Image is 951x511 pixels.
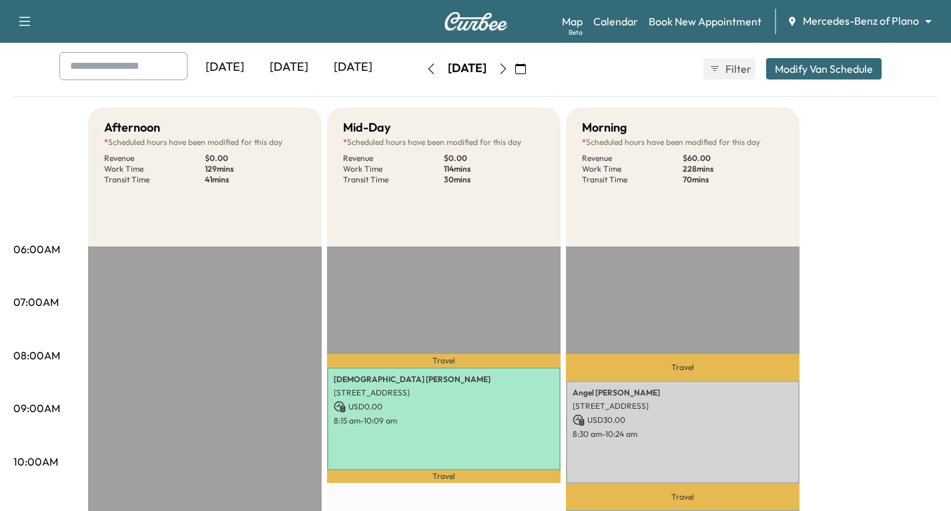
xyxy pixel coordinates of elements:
[205,153,306,164] p: $ 0.00
[104,174,205,185] p: Transit Time
[257,52,321,83] div: [DATE]
[343,164,444,174] p: Work Time
[343,118,390,137] h5: Mid-Day
[448,60,487,77] div: [DATE]
[343,174,444,185] p: Transit Time
[569,27,583,37] div: Beta
[13,241,60,257] p: 06:00AM
[205,164,306,174] p: 129 mins
[327,354,561,367] p: Travel
[593,13,638,29] a: Calendar
[334,374,554,385] p: [DEMOGRAPHIC_DATA] [PERSON_NAME]
[566,354,800,381] p: Travel
[562,13,583,29] a: MapBeta
[444,153,545,164] p: $ 0.00
[703,58,755,79] button: Filter
[321,52,385,83] div: [DATE]
[205,174,306,185] p: 41 mins
[573,414,793,426] p: USD 30.00
[104,137,306,148] p: Scheduled hours have been modified for this day
[13,454,58,470] p: 10:00AM
[334,387,554,398] p: [STREET_ADDRESS]
[582,164,683,174] p: Work Time
[683,153,783,164] p: $ 60.00
[683,174,783,185] p: 70 mins
[573,387,793,398] p: Angel [PERSON_NAME]
[327,470,561,483] p: Travel
[444,174,545,185] p: 30 mins
[13,347,60,363] p: 08:00AM
[104,118,160,137] h5: Afternoon
[343,153,444,164] p: Revenue
[343,137,545,148] p: Scheduled hours have been modified for this day
[582,118,627,137] h5: Morning
[13,400,60,416] p: 09:00AM
[649,13,761,29] a: Book New Appointment
[573,429,793,440] p: 8:30 am - 10:24 am
[766,58,882,79] button: Modify Van Schedule
[444,12,508,31] img: Curbee Logo
[334,401,554,413] p: USD 0.00
[13,294,59,310] p: 07:00AM
[725,61,749,77] span: Filter
[566,484,800,510] p: Travel
[683,164,783,174] p: 228 mins
[193,52,257,83] div: [DATE]
[582,137,783,148] p: Scheduled hours have been modified for this day
[104,164,205,174] p: Work Time
[803,13,919,29] span: Mercedes-Benz of Plano
[582,153,683,164] p: Revenue
[334,415,554,426] p: 8:15 am - 10:09 am
[573,401,793,411] p: [STREET_ADDRESS]
[104,153,205,164] p: Revenue
[444,164,545,174] p: 114 mins
[582,174,683,185] p: Transit Time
